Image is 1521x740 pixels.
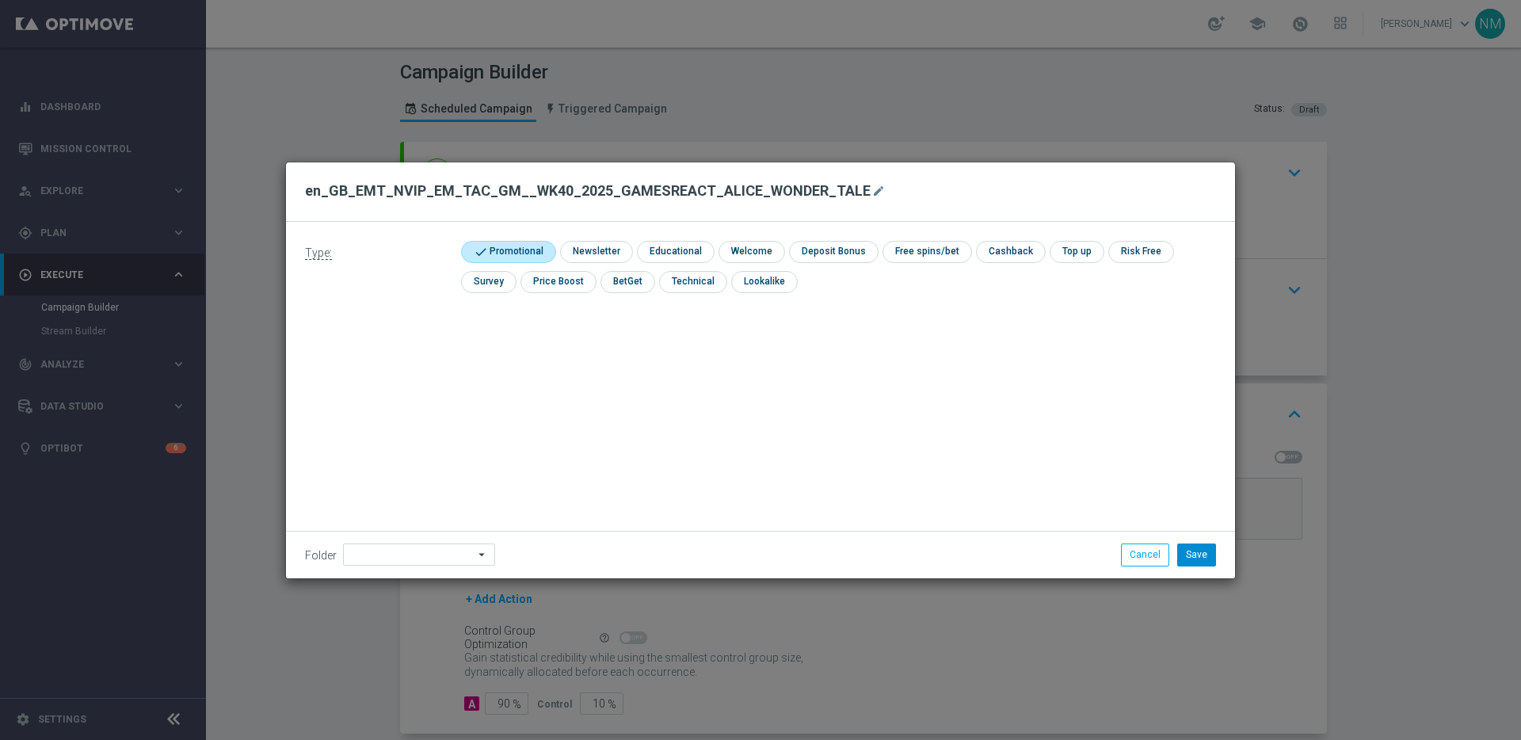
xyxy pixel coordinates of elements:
[1121,544,1169,566] button: Cancel
[1177,544,1216,566] button: Save
[305,246,332,260] span: Type:
[871,181,890,200] button: mode_edit
[475,544,490,565] i: arrow_drop_down
[305,181,871,200] h2: en_GB_EMT_NVIP_EM_TAC_GM__WK40_2025_GAMESREACT_ALICE_WONDER_TALE
[305,549,337,563] label: Folder
[872,185,885,197] i: mode_edit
